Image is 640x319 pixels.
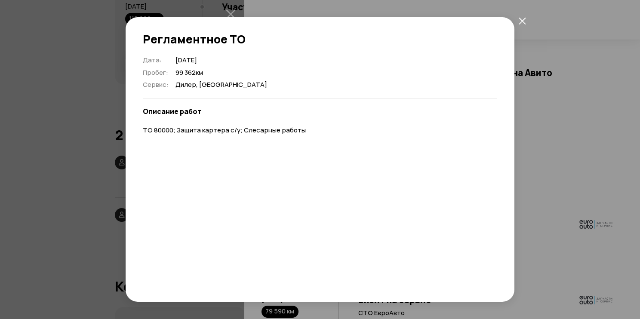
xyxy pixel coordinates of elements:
button: закрыть [514,13,530,28]
span: Дилер, [GEOGRAPHIC_DATA] [175,80,267,89]
span: 99 362 км [175,68,267,77]
h5: Описание работ [143,107,497,116]
p: ТО 80000; Защита картера с/у; Слесарные работы [143,126,497,135]
h2: Регламентное ТО [143,33,497,46]
span: Дата : [143,55,162,64]
span: Сервис : [143,80,169,89]
span: Пробег : [143,68,168,77]
span: [DATE] [175,56,267,65]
